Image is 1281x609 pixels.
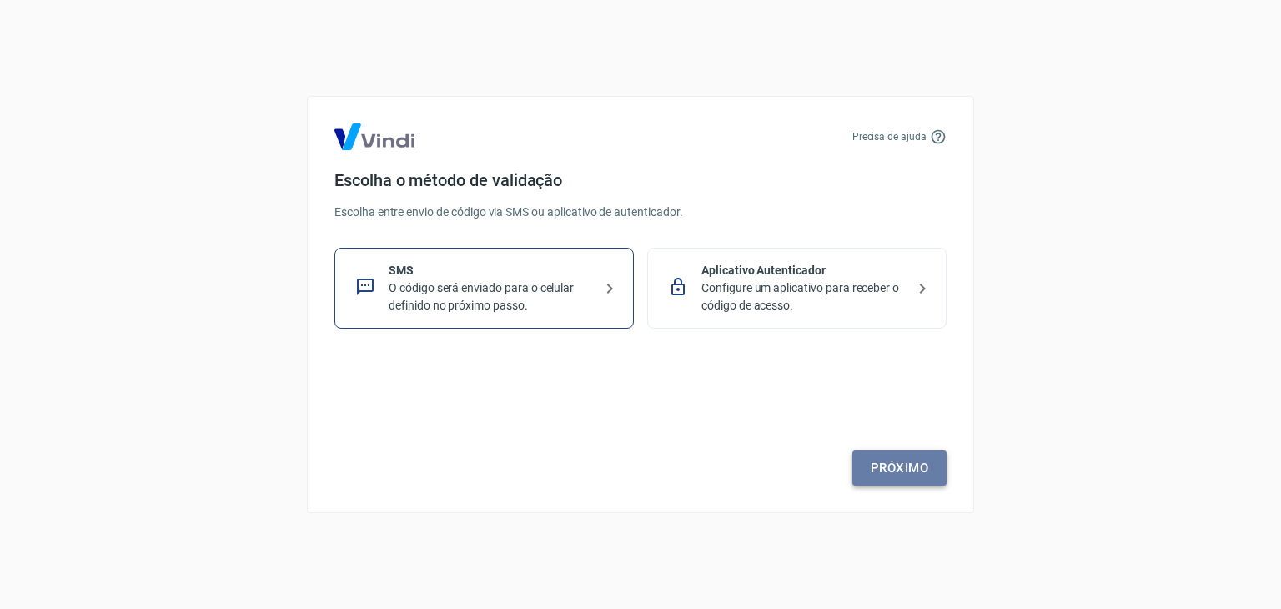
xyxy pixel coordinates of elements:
[334,123,414,150] img: Logo Vind
[701,262,906,279] p: Aplicativo Autenticador
[334,248,634,329] div: SMSO código será enviado para o celular definido no próximo passo.
[389,279,593,315] p: O código será enviado para o celular definido no próximo passo.
[701,279,906,315] p: Configure um aplicativo para receber o código de acesso.
[647,248,947,329] div: Aplicativo AutenticadorConfigure um aplicativo para receber o código de acesso.
[852,129,927,144] p: Precisa de ajuda
[852,450,947,486] a: Próximo
[334,170,947,190] h4: Escolha o método de validação
[389,262,593,279] p: SMS
[334,204,947,221] p: Escolha entre envio de código via SMS ou aplicativo de autenticador.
